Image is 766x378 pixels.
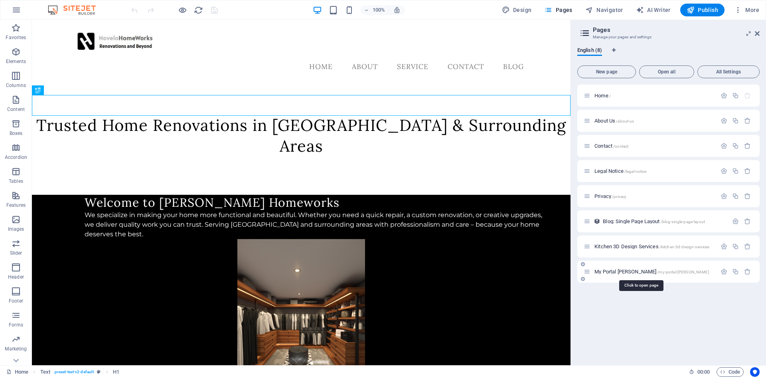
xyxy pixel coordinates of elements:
div: Remove [744,218,751,225]
div: Duplicate [732,168,739,174]
div: Remove [744,193,751,200]
div: Duplicate [732,92,739,99]
span: Code [720,367,740,377]
div: Settings [732,218,739,225]
span: /about-us [616,119,634,123]
span: /kitchen-3d-design-services [659,245,710,249]
div: Contact/contact [592,143,717,148]
p: Marketing [5,346,27,352]
button: Pages [541,4,575,16]
div: Duplicate [732,243,739,250]
div: Remove [744,268,751,275]
span: Publish [687,6,718,14]
button: Code [717,367,744,377]
a: Click to cancel selection. Double-click to open Pages [6,367,28,377]
p: Slider [10,250,22,256]
button: New page [577,65,636,78]
span: Design [502,6,532,14]
div: My Portal [PERSON_NAME]/my-portal-[PERSON_NAME] [592,269,717,274]
div: Duplicate [732,117,739,124]
span: Click to open page [594,93,611,99]
h3: Manage your pages and settings [593,34,744,41]
span: Pages [544,6,572,14]
div: Settings [721,243,727,250]
span: More [734,6,759,14]
div: Settings [721,117,727,124]
div: The startpage cannot be deleted [744,92,751,99]
button: Usercentrics [750,367,760,377]
div: Design (Ctrl+Alt+Y) [499,4,535,16]
div: Settings [721,193,727,200]
p: Boxes [10,130,23,137]
p: Footer [9,298,23,304]
div: Duplicate [732,142,739,149]
p: Accordion [5,154,27,160]
button: More [731,4,762,16]
span: English (8) [577,46,602,57]
span: All Settings [701,69,756,74]
button: AI Writer [633,4,674,16]
span: / [609,94,611,98]
span: AI Writer [636,6,671,14]
span: Click to open page [594,168,646,174]
span: Navigator [585,6,623,14]
div: Blog: Single Page Layout/blog-single-page-layout [600,219,728,224]
span: Click to select. Double-click to edit [40,367,50,377]
div: This layout is used as a template for all items (e.g. a blog post) of this collection. The conten... [594,218,600,225]
i: This element is a customizable preset [97,370,101,374]
h6: Session time [689,367,710,377]
span: /contact [613,144,628,148]
span: My Portal [PERSON_NAME] [594,269,709,275]
div: Remove [744,243,751,250]
p: Images [8,226,24,232]
button: Design [499,4,535,16]
div: Settings [721,92,727,99]
p: Content [7,106,25,113]
div: Legal Notice/legal-notice [592,168,717,174]
i: On resize automatically adjust zoom level to fit chosen device. [393,6,401,14]
span: Open all [643,69,691,74]
span: : [703,369,704,375]
div: Remove [744,142,751,149]
span: /legal-notice [624,169,647,174]
div: Settings [721,142,727,149]
span: /blog-single-page-layout [661,220,705,224]
div: Duplicate [732,193,739,200]
span: Click to select. Double-click to edit [113,367,119,377]
p: Tables [9,178,23,184]
div: Privacy/privacy [592,194,717,199]
h2: Pages [593,26,760,34]
h6: 100% [373,5,385,15]
button: All Settings [697,65,760,78]
img: Editor Logo [46,5,106,15]
div: Home/ [592,93,717,98]
div: Remove [744,168,751,174]
button: Navigator [582,4,626,16]
p: Forms [9,322,23,328]
p: Favorites [6,34,26,41]
p: Elements [6,58,26,65]
span: New page [581,69,632,74]
p: Columns [6,82,26,89]
button: 100% [361,5,389,15]
span: Click to open page [594,243,709,249]
div: Remove [744,117,751,124]
span: Click to open page [594,118,634,124]
p: Features [6,202,26,208]
div: Duplicate [732,268,739,275]
div: Settings [721,168,727,174]
span: /my-portal-[PERSON_NAME] [657,270,709,274]
div: About Us/about-us [592,118,717,123]
span: /privacy [612,194,626,199]
button: Click here to leave preview mode and continue editing [178,5,187,15]
div: Kitchen 3D Design Services/kitchen-3d-design-services [592,244,717,249]
p: Header [8,274,24,280]
i: Reload page [194,6,203,15]
div: Settings [721,268,727,275]
span: . preset-text-v2-default [53,367,94,377]
div: Language Tabs [577,47,760,62]
button: reload [193,5,203,15]
button: Open all [639,65,694,78]
span: Click to open page [594,143,628,149]
span: Click to open page [603,218,705,224]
